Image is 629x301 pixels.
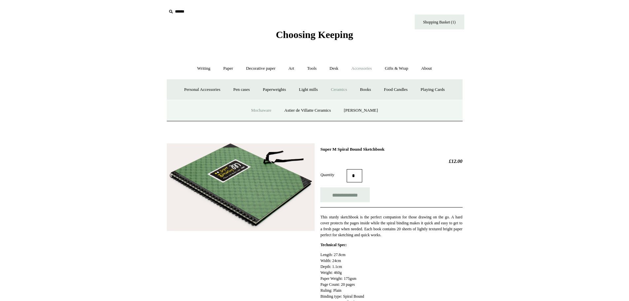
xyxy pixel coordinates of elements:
a: Playing Cards [415,81,451,98]
a: Ceramics [325,81,353,98]
a: Tools [301,60,323,77]
span: Choosing Keeping [276,29,353,40]
a: Paper [217,60,239,77]
a: Shopping Basket (1) [415,15,464,29]
h1: Super M Spiral Bound Sketchbook [320,147,462,152]
a: Decorative paper [240,60,281,77]
a: [PERSON_NAME] [338,102,384,119]
a: Light mills [293,81,324,98]
h2: £12.00 [320,158,462,164]
a: Desk [324,60,344,77]
strong: Technical Spec: [320,243,347,247]
a: Art [283,60,300,77]
img: Super M Spiral Bound Sketchbook [167,143,315,231]
a: Writing [191,60,216,77]
label: Quantity [320,172,347,178]
a: Gifts & Wrap [379,60,414,77]
a: Choosing Keeping [276,34,353,39]
a: Books [354,81,377,98]
p: This sturdy sketchbook is the perfect companion for those drawing on the go. A hard cover protect... [320,214,462,238]
a: Pen cases [227,81,256,98]
a: Mochaware [245,102,277,119]
a: Food Candles [378,81,414,98]
a: About [415,60,438,77]
a: Paperweights [257,81,292,98]
a: Astier de Villatte Ceramics [278,102,337,119]
a: Accessories [345,60,378,77]
a: Personal Accessories [178,81,226,98]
